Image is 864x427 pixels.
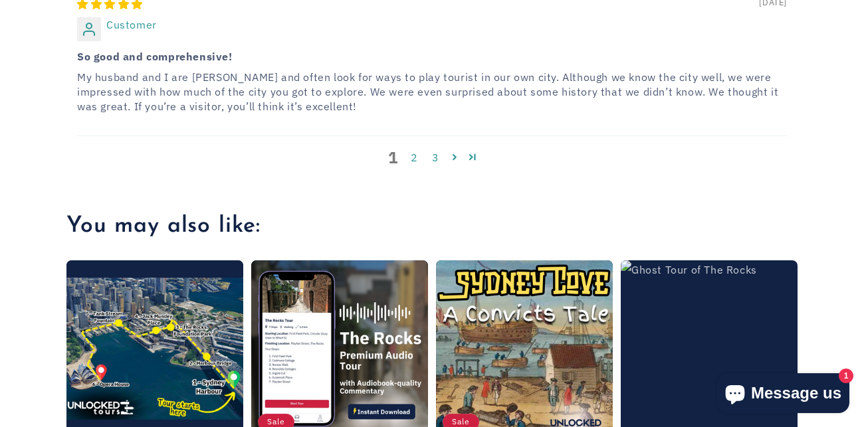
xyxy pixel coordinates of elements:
[403,149,425,165] a: Page 2
[66,213,798,240] h2: You may also like:
[77,70,787,114] p: My husband and I are [PERSON_NAME] and often look for ways to play tourist in our own city. Altho...
[446,148,464,165] a: Page 2
[464,148,482,165] a: Page 6
[713,373,853,416] inbox-online-store-chat: Shopify online store chat
[77,49,787,64] b: So good and comprehensive!
[425,149,446,165] a: Page 3
[106,18,157,31] span: Customer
